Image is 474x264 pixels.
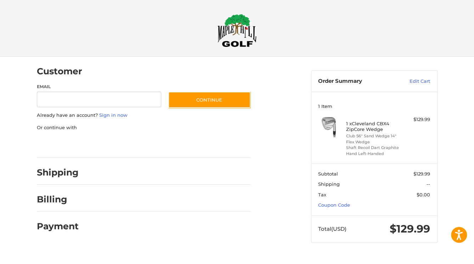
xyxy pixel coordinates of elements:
[318,103,430,109] h3: 1 Item
[37,66,82,77] h2: Customer
[318,78,394,85] h3: Order Summary
[218,14,256,47] img: Maple Hill Golf
[318,171,338,177] span: Subtotal
[37,194,78,205] h2: Billing
[394,78,430,85] a: Edit Cart
[95,138,148,151] iframe: PayPal-paylater
[346,133,400,139] li: Club 56° Sand Wedge 14°
[346,145,400,151] li: Shaft Recoil Dart Graphite
[37,84,162,90] label: Email
[318,202,350,208] a: Coupon Code
[168,92,250,108] button: Continue
[318,181,340,187] span: Shipping
[99,112,128,118] a: Sign in now
[417,192,430,197] span: $0.00
[37,124,250,131] p: Or continue with
[390,222,430,235] span: $129.99
[318,225,346,232] span: Total (USD)
[154,138,208,151] iframe: PayPal-venmo
[37,167,79,178] h2: Shipping
[402,116,430,123] div: $129.99
[413,171,430,177] span: $129.99
[318,192,326,197] span: Tax
[346,151,400,157] li: Hand Left-Handed
[37,221,79,232] h2: Payment
[34,138,88,151] iframe: PayPal-paypal
[427,181,430,187] span: --
[346,139,400,145] li: Flex Wedge
[37,112,250,119] p: Already have an account?
[346,121,400,132] h4: 1 x Cleveland CBX4 ZipCore Wedge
